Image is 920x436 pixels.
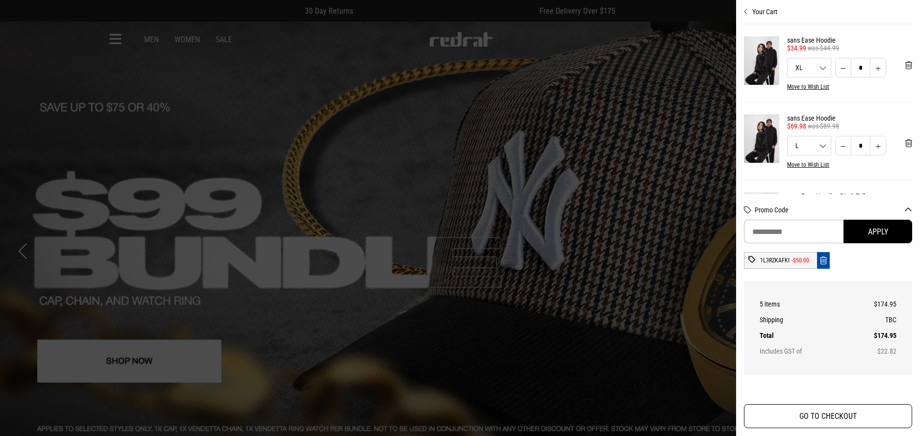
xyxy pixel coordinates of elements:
[835,136,851,155] button: Decrease quantity
[851,136,870,155] input: Quantity
[755,206,912,214] button: Promo Code
[792,256,809,264] div: -$50.00
[788,142,831,149] span: L
[787,36,912,44] a: sans Ease Hoodie
[744,192,779,241] img: sans Ease Hoodie - Big & Tall
[760,256,790,264] div: 1L3RZKAFKI
[817,252,830,269] button: Remove code
[744,114,779,163] img: sans Ease Hoodie
[744,220,843,243] input: Promo Code
[849,312,896,328] td: TBC
[744,36,779,85] img: sans Ease Hoodie
[849,343,896,359] td: $22.82
[787,83,829,90] button: Move to Wish List
[851,58,870,77] input: Quantity
[744,386,912,396] iframe: Customer reviews powered by Trustpilot
[787,192,912,200] a: sans Ease Hoodie - Big & Tall
[835,58,851,77] button: Decrease quantity
[760,312,849,328] th: Shipping
[849,296,896,312] td: $174.95
[760,343,849,359] th: Includes GST of
[870,58,886,77] button: Increase quantity
[744,404,912,428] button: GO TO CHECKOUT
[897,131,920,155] button: 'Remove from cart
[787,114,912,122] a: sans Ease Hoodie
[787,122,806,130] span: $69.98
[760,328,849,343] th: Total
[897,53,920,77] button: 'Remove from cart
[870,136,886,155] button: Increase quantity
[788,64,831,71] span: XL
[787,44,806,52] span: $34.99
[787,161,829,168] button: Move to Wish List
[849,328,896,343] td: $174.95
[843,220,912,243] button: Apply
[760,296,849,312] th: 5 items
[8,4,37,33] button: Open LiveChat chat widget
[808,122,839,130] span: was $89.98
[808,44,839,52] span: was $44.99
